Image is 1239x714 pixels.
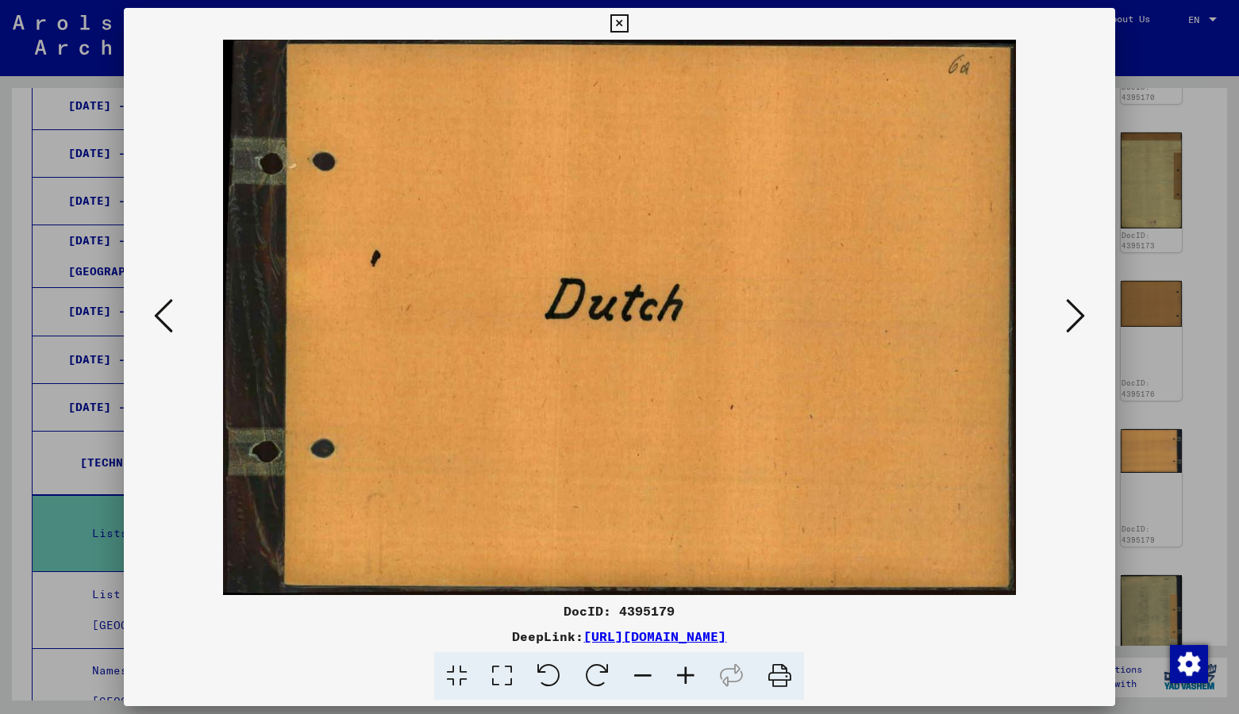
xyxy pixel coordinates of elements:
[178,40,1061,595] img: 001.jpg
[583,628,726,644] a: [URL][DOMAIN_NAME]
[1169,644,1207,682] div: Change consent
[1170,645,1208,683] img: Change consent
[124,627,1115,646] div: DeepLink:
[124,601,1115,620] div: DocID: 4395179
